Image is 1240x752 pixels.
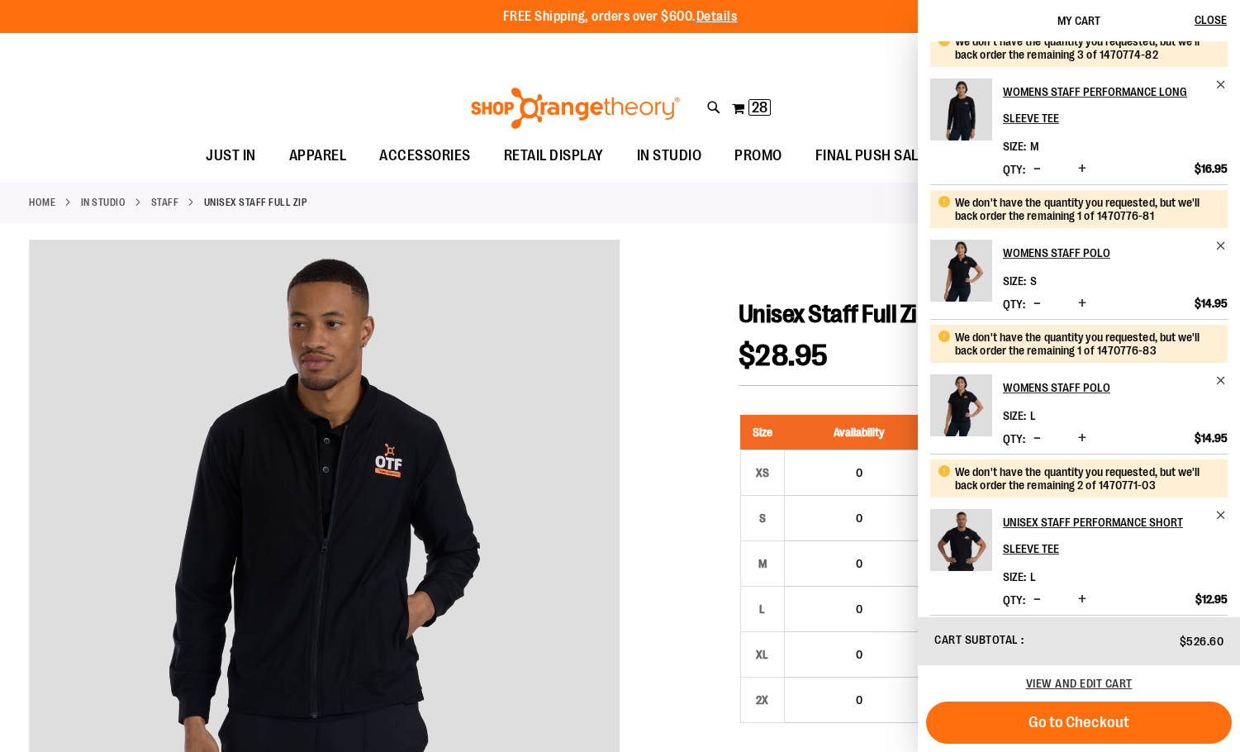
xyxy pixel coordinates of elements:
[750,597,775,621] div: L
[1074,592,1090,608] button: Increase product quantity
[1003,240,1205,266] h2: Womens Staff Polo
[637,137,702,174] span: IN STUDIO
[1029,592,1045,608] button: Decrease product quantity
[363,137,487,175] a: ACCESSORIES
[1003,374,1205,401] h2: Womens Staff Polo
[930,319,1228,454] li: Product
[930,509,992,571] img: Unisex Staff Performance Short Sleeve Tee
[784,415,934,450] th: Availability
[856,512,862,525] span: 0
[1030,409,1036,422] span: L
[856,693,862,707] span: 0
[81,195,126,210] a: IN STUDIO
[204,195,307,210] strong: Unisex Staff Full Zip
[1215,79,1228,91] a: Remove item
[930,184,1228,319] li: Product
[29,195,55,210] a: Home
[926,702,1232,744] button: Go to Checkout
[930,240,992,312] a: Womens Staff Polo
[815,137,927,174] span: FINAL PUSH SALE
[289,137,347,174] span: APPAREL
[750,688,775,712] div: 2X
[1029,296,1045,312] button: Decrease product quantity
[1057,14,1100,27] span: My Cart
[799,137,943,175] a: FINAL PUSH SALE
[1074,296,1090,312] button: Increase product quantity
[487,137,620,175] a: RETAIL DISPLAY
[379,137,471,174] span: ACCESSORIES
[1030,140,1038,153] span: M
[696,9,738,24] a: Details
[750,551,775,576] div: M
[955,196,1215,222] div: We don't have the quantity you requested, but we'll back order the remaining 1 of 1470776-81
[504,137,604,174] span: RETAIL DISPLAY
[1003,140,1026,153] dt: Size
[856,557,862,570] span: 0
[1195,13,1227,26] span: Close
[1003,274,1026,288] dt: Size
[1003,409,1026,422] dt: Size
[1003,79,1228,131] a: Womens Staff Performance Long Sleeve Tee
[1003,509,1205,562] h2: Unisex Staff Performance Short Sleeve Tee
[856,602,862,616] span: 0
[718,137,799,175] a: PROMO
[503,7,738,26] p: FREE Shipping, orders over $600.
[1029,713,1129,731] span: Go to Checkout
[1003,432,1025,445] label: Qty
[1215,240,1228,252] a: Remove item
[620,137,719,174] a: IN STUDIO
[752,99,767,116] span: 28
[1029,161,1045,178] button: Decrease product quantity
[1195,161,1228,176] span: $16.95
[1195,296,1228,311] span: $14.95
[955,465,1215,492] div: We don't have the quantity you requested, but we'll back order the remaining 2 of 1470771-03
[739,300,930,328] span: Unisex Staff Full Zip
[750,460,775,485] div: XS
[468,88,682,129] img: Shop Orangetheory
[930,79,992,140] img: Womens Staff Performance Long Sleeve Tee
[930,240,992,302] img: Womens Staff Polo
[930,374,992,436] img: Womens Staff Polo
[206,137,256,174] span: JUST IN
[1215,374,1228,387] a: Remove item
[750,506,775,531] div: S
[934,633,1019,646] span: Cart Subtotal
[1003,509,1228,562] a: Unisex Staff Performance Short Sleeve Tee
[1195,592,1228,607] span: $12.95
[1026,677,1133,690] a: View and edit cart
[955,331,1215,357] div: We don't have the quantity you requested, but we'll back order the remaining 1 of 1470776-83
[273,137,363,175] a: APPAREL
[1003,570,1026,583] dt: Size
[1030,570,1036,583] span: L
[1003,593,1025,607] label: Qty
[1003,240,1228,266] a: Womens Staff Polo
[1215,509,1228,521] a: Remove item
[1029,431,1045,447] button: Decrease product quantity
[955,35,1215,61] div: We don't have the quantity you requested, but we'll back order the remaining 3 of 1470774-82
[856,648,862,661] span: 0
[740,415,784,450] th: Size
[1003,374,1228,401] a: Womens Staff Polo
[151,195,179,210] a: Staff
[1180,635,1224,648] span: $526.60
[739,339,829,373] span: $28.95
[1003,297,1025,311] label: Qty
[1074,161,1090,178] button: Increase product quantity
[750,642,775,667] div: XL
[930,374,992,447] a: Womens Staff Polo
[930,454,1228,615] li: Product
[856,466,862,479] span: 0
[734,137,782,174] span: PROMO
[1003,163,1025,176] label: Qty
[930,79,992,151] a: Womens Staff Performance Long Sleeve Tee
[1195,431,1228,445] span: $14.95
[930,23,1228,184] li: Product
[1074,431,1090,447] button: Increase product quantity
[930,509,992,582] a: Unisex Staff Performance Short Sleeve Tee
[1030,274,1037,288] span: S
[189,137,273,175] a: JUST IN
[1003,79,1205,131] h2: Womens Staff Performance Long Sleeve Tee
